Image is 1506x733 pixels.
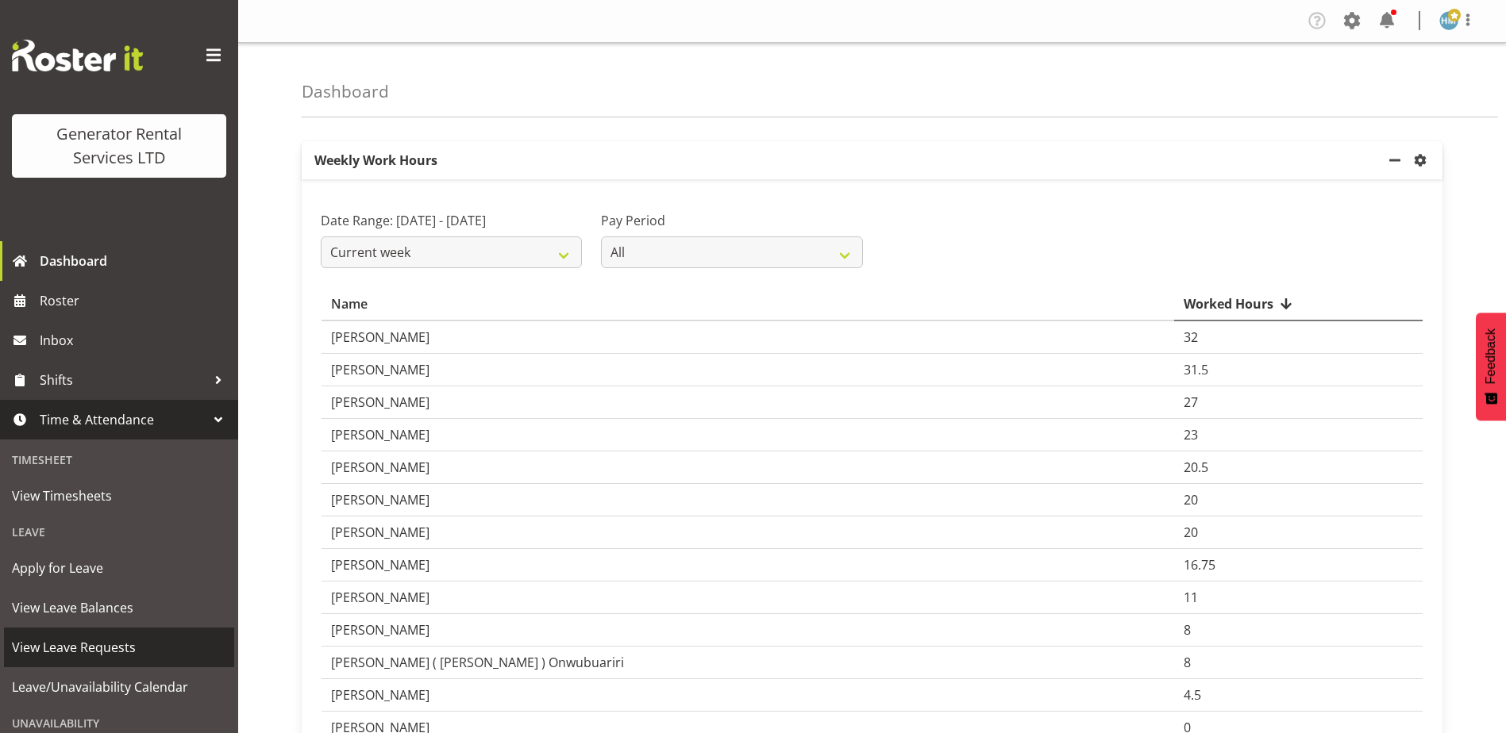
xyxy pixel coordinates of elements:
[12,484,226,508] span: View Timesheets
[322,484,1174,516] td: [PERSON_NAME]
[1184,294,1273,313] span: Worked Hours
[40,328,230,352] span: Inbox
[321,211,582,230] label: Date Range: [DATE] - [DATE]
[1385,141,1411,179] a: minimize
[4,588,234,627] a: View Leave Balances
[601,211,862,230] label: Pay Period
[322,647,1174,679] td: [PERSON_NAME] ( [PERSON_NAME] ) Onwubuariri
[322,354,1174,386] td: [PERSON_NAME]
[1439,11,1458,30] img: hamish-macmillan5546.jpg
[322,321,1174,354] td: [PERSON_NAME]
[1184,459,1208,476] span: 20.5
[1184,654,1191,671] span: 8
[4,476,234,516] a: View Timesheets
[28,122,210,170] div: Generator Rental Services LTD
[1184,393,1198,411] span: 27
[1184,328,1198,346] span: 32
[322,679,1174,712] td: [PERSON_NAME]
[4,443,234,476] div: Timesheet
[302,141,1385,179] p: Weekly Work Hours
[322,419,1174,451] td: [PERSON_NAME]
[331,294,368,313] span: Name
[1184,524,1198,541] span: 20
[1476,313,1506,420] button: Feedback - Show survey
[40,368,206,392] span: Shifts
[40,249,230,273] span: Dashboard
[12,675,226,699] span: Leave/Unavailability Calendar
[12,596,226,620] span: View Leave Balances
[4,516,234,548] div: Leave
[12,556,226,580] span: Apply for Leave
[4,627,234,667] a: View Leave Requests
[1184,361,1208,378] span: 31.5
[4,667,234,707] a: Leave/Unavailability Calendar
[1411,151,1436,170] a: settings
[4,548,234,588] a: Apply for Leave
[40,408,206,432] span: Time & Attendance
[1184,556,1215,574] span: 16.75
[322,581,1174,614] td: [PERSON_NAME]
[40,289,230,313] span: Roster
[322,614,1174,647] td: [PERSON_NAME]
[1184,589,1198,606] span: 11
[322,549,1174,581] td: [PERSON_NAME]
[322,386,1174,419] td: [PERSON_NAME]
[1484,328,1498,384] span: Feedback
[1184,426,1198,443] span: 23
[1184,621,1191,639] span: 8
[322,451,1174,484] td: [PERSON_NAME]
[1184,491,1198,508] span: 20
[1184,686,1201,704] span: 4.5
[12,635,226,659] span: View Leave Requests
[12,40,143,71] img: Rosterit website logo
[322,516,1174,549] td: [PERSON_NAME]
[302,83,389,101] h4: Dashboard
